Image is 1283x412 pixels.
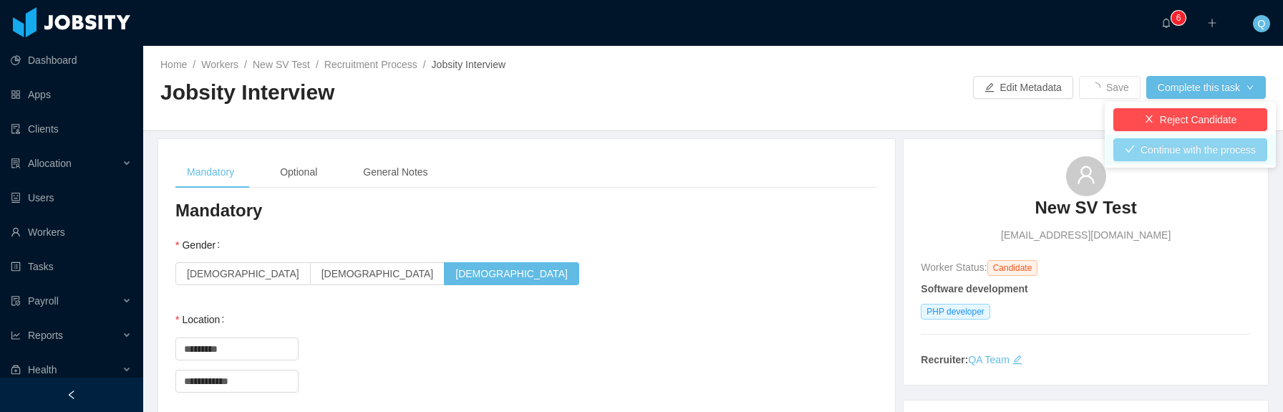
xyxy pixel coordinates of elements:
span: / [316,59,319,70]
i: icon: file-protect [11,296,21,306]
a: icon: profileTasks [11,252,132,281]
a: icon: userWorkers [11,218,132,246]
i: icon: plus [1207,18,1217,28]
div: Mandatory [175,156,246,188]
a: icon: auditClients [11,115,132,143]
span: Candidate [987,260,1038,276]
a: Recruitment Process [324,59,417,70]
a: Home [160,59,187,70]
i: icon: line-chart [11,330,21,340]
h2: Jobsity Interview [160,78,713,107]
a: New SV Test [1035,196,1137,228]
h3: Mandatory [175,199,878,222]
button: icon: editEdit Metadata [973,76,1073,99]
span: [EMAIL_ADDRESS][DOMAIN_NAME] [1001,228,1171,243]
p: 6 [1176,11,1181,25]
span: Worker Status: [921,262,987,273]
i: icon: bell [1161,18,1171,28]
div: General Notes [352,156,439,188]
span: / [193,59,195,70]
i: icon: solution [11,158,21,168]
a: Workers [201,59,238,70]
strong: Recruiter: [921,354,968,365]
i: icon: medicine-box [11,365,21,375]
span: / [244,59,247,70]
span: Health [28,364,57,375]
a: icon: appstoreApps [11,80,132,109]
span: Payroll [28,295,59,307]
div: Optional [268,156,329,188]
button: Complete this taskicon: down [1146,76,1266,99]
a: icon: pie-chartDashboard [11,46,132,75]
label: Gender [175,239,226,251]
h3: New SV Test [1035,196,1137,219]
span: [DEMOGRAPHIC_DATA] [321,268,434,279]
a: New SV Test [253,59,310,70]
span: Reports [28,330,63,341]
sup: 6 [1171,11,1186,25]
span: Jobsity Interview [432,59,505,70]
span: [DEMOGRAPHIC_DATA] [187,268,299,279]
button: icon: closeReject Candidate [1113,108,1267,131]
span: Allocation [28,158,72,169]
span: Q [1258,15,1266,32]
span: [DEMOGRAPHIC_DATA] [455,268,568,279]
span: / [423,59,426,70]
a: icon: robotUsers [11,183,132,212]
label: Location [175,314,230,325]
button: icon: checkContinue with the process [1113,138,1267,161]
strong: Software development [921,283,1027,294]
i: icon: user [1076,165,1096,185]
i: icon: edit [1012,355,1022,365]
span: PHP developer [921,304,990,320]
a: QA Team [968,354,1009,365]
